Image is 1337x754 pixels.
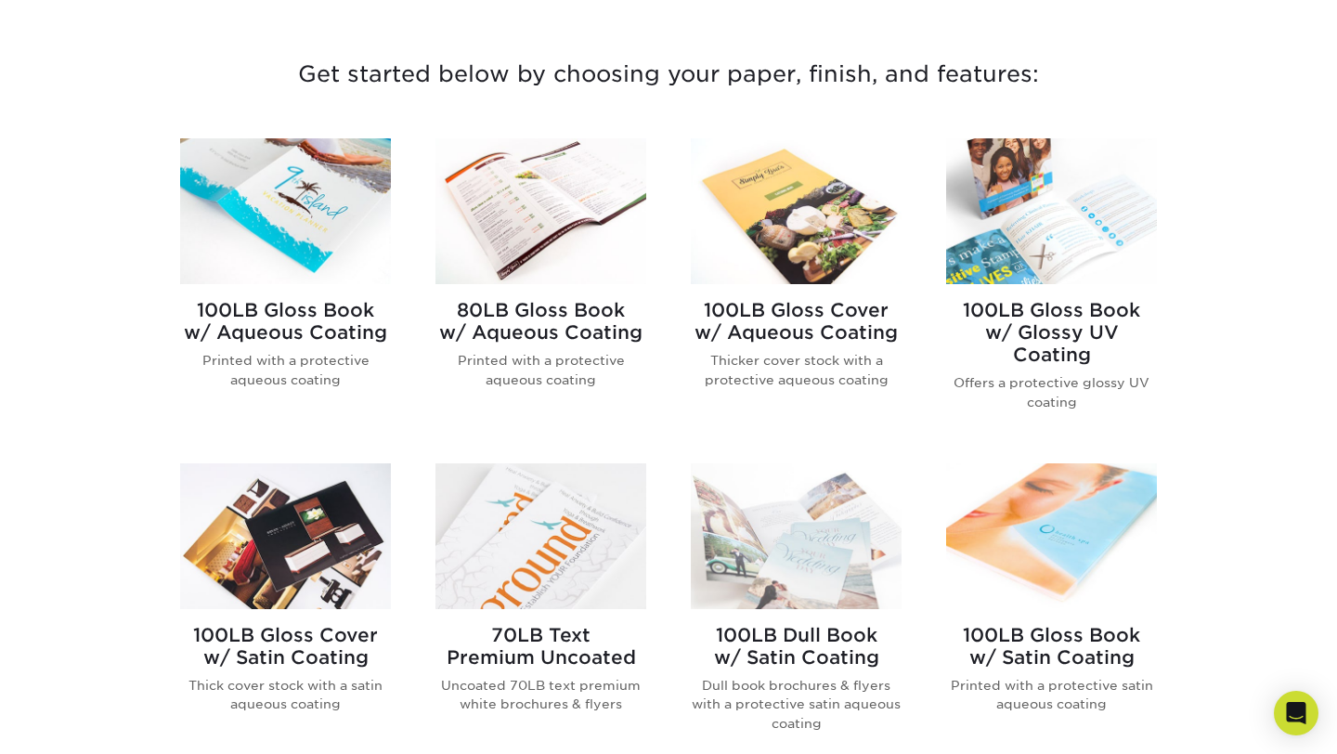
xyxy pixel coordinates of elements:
[180,138,391,441] a: 100LB Gloss Book<br/>w/ Aqueous Coating Brochures & Flyers 100LB Gloss Bookw/ Aqueous Coating Pri...
[691,138,902,284] img: 100LB Gloss Cover<br/>w/ Aqueous Coating Brochures & Flyers
[946,138,1157,284] img: 100LB Gloss Book<br/>w/ Glossy UV Coating Brochures & Flyers
[435,463,646,609] img: 70LB Text<br/>Premium Uncoated Brochures & Flyers
[435,624,646,669] h2: 70LB Text Premium Uncoated
[180,624,391,669] h2: 100LB Gloss Cover w/ Satin Coating
[946,299,1157,366] h2: 100LB Gloss Book w/ Glossy UV Coating
[435,138,646,284] img: 80LB Gloss Book<br/>w/ Aqueous Coating Brochures & Flyers
[946,463,1157,609] img: 100LB Gloss Book<br/>w/ Satin Coating Brochures & Flyers
[946,624,1157,669] h2: 100LB Gloss Book w/ Satin Coating
[435,351,646,389] p: Printed with a protective aqueous coating
[435,299,646,344] h2: 80LB Gloss Book w/ Aqueous Coating
[435,676,646,714] p: Uncoated 70LB text premium white brochures & flyers
[946,373,1157,411] p: Offers a protective glossy UV coating
[180,351,391,389] p: Printed with a protective aqueous coating
[691,676,902,733] p: Dull book brochures & flyers with a protective satin aqueous coating
[1274,691,1318,735] div: Open Intercom Messenger
[691,624,902,669] h2: 100LB Dull Book w/ Satin Coating
[180,676,391,714] p: Thick cover stock with a satin aqueous coating
[691,299,902,344] h2: 100LB Gloss Cover w/ Aqueous Coating
[691,351,902,389] p: Thicker cover stock with a protective aqueous coating
[691,138,902,441] a: 100LB Gloss Cover<br/>w/ Aqueous Coating Brochures & Flyers 100LB Gloss Coverw/ Aqueous Coating T...
[946,138,1157,441] a: 100LB Gloss Book<br/>w/ Glossy UV Coating Brochures & Flyers 100LB Gloss Bookw/ Glossy UV Coating...
[691,463,902,609] img: 100LB Dull Book<br/>w/ Satin Coating Brochures & Flyers
[435,138,646,441] a: 80LB Gloss Book<br/>w/ Aqueous Coating Brochures & Flyers 80LB Gloss Bookw/ Aqueous Coating Print...
[180,463,391,609] img: 100LB Gloss Cover<br/>w/ Satin Coating Brochures & Flyers
[946,676,1157,714] p: Printed with a protective satin aqueous coating
[180,299,391,344] h2: 100LB Gloss Book w/ Aqueous Coating
[125,32,1212,116] h3: Get started below by choosing your paper, finish, and features:
[180,138,391,284] img: 100LB Gloss Book<br/>w/ Aqueous Coating Brochures & Flyers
